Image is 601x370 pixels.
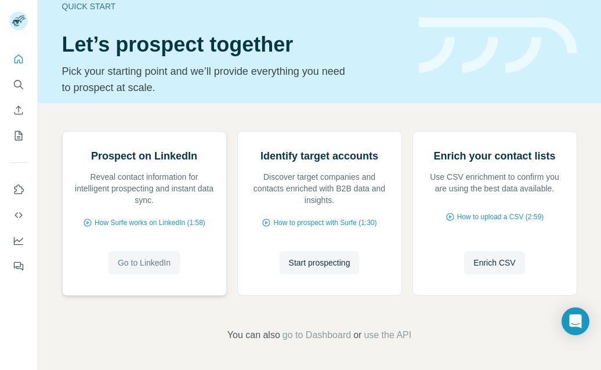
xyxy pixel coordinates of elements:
button: Feedback [9,256,28,277]
button: Use Surfe API [9,205,28,226]
button: Start prospecting [280,251,360,274]
span: You can also [227,328,280,342]
span: Start prospecting [289,257,350,269]
span: Enrich CSV [473,257,515,269]
button: use the API [364,328,411,342]
span: How Surfe works on LinkedIn (1:58) [95,217,205,228]
button: go to Dashboard [283,328,351,342]
span: How to upload a CSV (2:59) [457,212,544,222]
span: or [353,328,361,342]
div: Quick start [62,1,405,12]
p: Use CSV enrichment to confirm you are using the best data available. [425,171,565,194]
button: Dashboard [9,230,28,251]
button: Enrich CSV [9,100,28,121]
span: How to prospect with Surfe (1:30) [273,217,376,228]
button: Use Surfe on LinkedIn [9,179,28,200]
button: Quick start [9,49,28,70]
p: Discover target companies and contacts enriched with B2B data and insights. [249,171,390,206]
p: Reveal contact information for intelligent prospecting and instant data sync. [74,171,215,206]
button: Enrich CSV [464,251,524,274]
button: Go to LinkedIn [108,251,180,274]
h2: Enrich your contact lists [433,148,555,164]
h2: Identify target accounts [260,148,378,164]
span: Go to LinkedIn [118,257,171,269]
img: banner [419,17,577,74]
button: Search [9,74,28,95]
h1: Let’s prospect together [62,33,405,56]
h2: Prospect on LinkedIn [91,148,197,164]
p: Pick your starting point and we’ll provide everything you need to prospect at scale. [62,63,353,96]
button: My lists [9,125,28,146]
div: Open Intercom Messenger [562,307,589,335]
